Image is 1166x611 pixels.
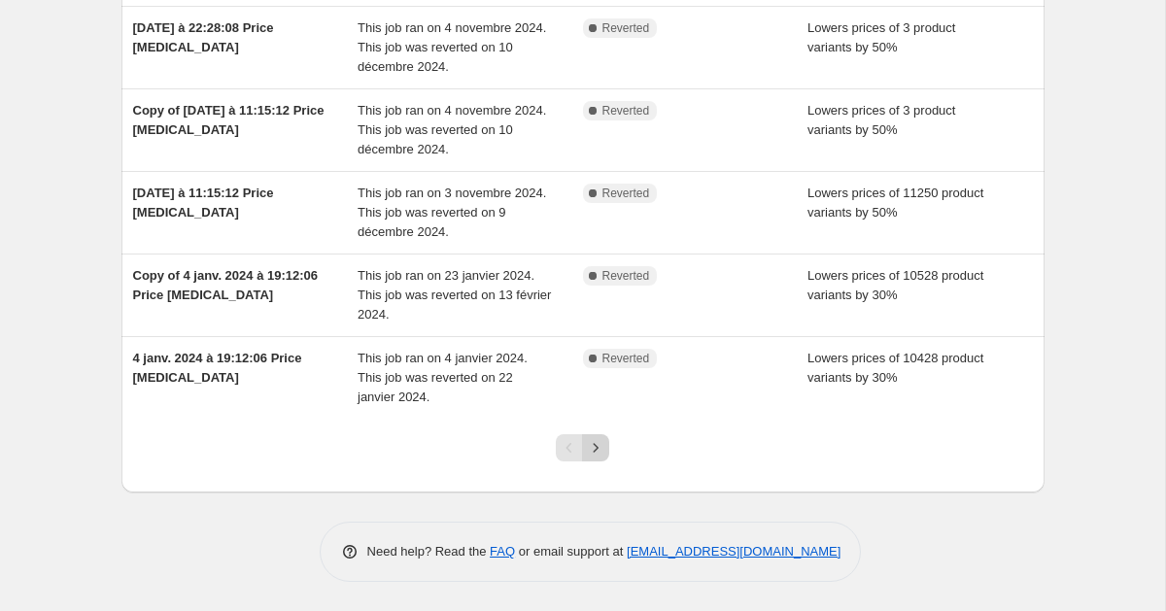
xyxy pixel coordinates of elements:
[358,103,546,156] span: This job ran on 4 novembre 2024. This job was reverted on 10 décembre 2024.
[556,434,609,461] nav: Pagination
[602,186,650,201] span: Reverted
[358,351,528,404] span: This job ran on 4 janvier 2024. This job was reverted on 22 janvier 2024.
[358,20,546,74] span: This job ran on 4 novembre 2024. This job was reverted on 10 décembre 2024.
[602,268,650,284] span: Reverted
[627,544,840,559] a: [EMAIL_ADDRESS][DOMAIN_NAME]
[367,544,491,559] span: Need help? Read the
[807,20,955,54] span: Lowers prices of 3 product variants by 50%
[133,268,319,302] span: Copy of 4 janv. 2024 à 19:12:06 Price [MEDICAL_DATA]
[358,186,546,239] span: This job ran on 3 novembre 2024. This job was reverted on 9 décembre 2024.
[133,351,302,385] span: 4 janv. 2024 à 19:12:06 Price [MEDICAL_DATA]
[358,268,551,322] span: This job ran on 23 janvier 2024. This job was reverted on 13 février 2024.
[133,103,325,137] span: Copy of [DATE] à 11:15:12 Price [MEDICAL_DATA]
[807,268,983,302] span: Lowers prices of 10528 product variants by 30%
[807,351,983,385] span: Lowers prices of 10428 product variants by 30%
[602,103,650,119] span: Reverted
[602,351,650,366] span: Reverted
[602,20,650,36] span: Reverted
[133,186,274,220] span: [DATE] à 11:15:12 Price [MEDICAL_DATA]
[515,544,627,559] span: or email support at
[582,434,609,461] button: Next
[807,103,955,137] span: Lowers prices of 3 product variants by 50%
[133,20,274,54] span: [DATE] à 22:28:08 Price [MEDICAL_DATA]
[490,544,515,559] a: FAQ
[807,186,983,220] span: Lowers prices of 11250 product variants by 50%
